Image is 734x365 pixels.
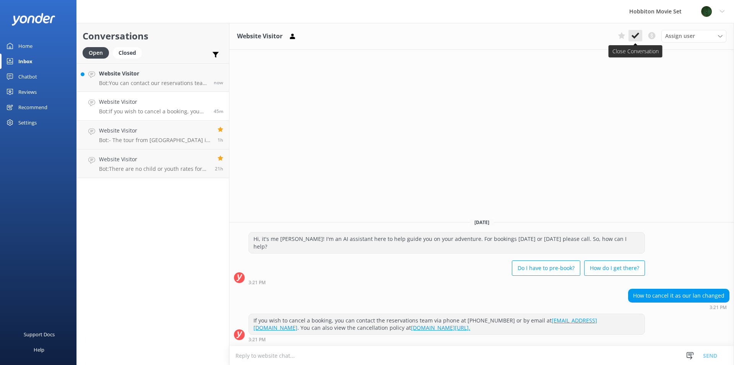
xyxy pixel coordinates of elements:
[99,108,208,115] p: Bot: If you wish to cancel a booking, you can contact the reservations team via phone at [PHONE_N...
[24,327,55,342] div: Support Docs
[83,29,223,43] h2: Conversations
[214,108,223,115] span: Sep 18 2025 03:21pm (UTC +12:00) Pacific/Auckland
[83,47,109,59] div: Open
[99,69,208,78] h4: Website Visitor
[18,115,37,130] div: Settings
[18,100,47,115] div: Recommend
[248,337,645,342] div: Sep 18 2025 03:21pm (UTC +12:00) Pacific/Auckland
[77,92,229,121] a: Website VisitorBot:If you wish to cancel a booking, you can contact the reservations team via pho...
[99,80,208,87] p: Bot: You can contact our reservations team via phone during business hours on [PHONE_NUMBER].
[34,342,44,357] div: Help
[18,54,32,69] div: Inbox
[215,165,223,172] span: Sep 17 2025 06:38pm (UTC +12:00) Pacific/Auckland
[661,30,726,42] div: Assign User
[99,126,212,135] h4: Website Visitor
[113,48,146,57] a: Closed
[99,98,208,106] h4: Website Visitor
[512,260,580,276] button: Do I have to pre-book?
[99,137,212,144] p: Bot: - The tour from [GEOGRAPHIC_DATA] i-SITE includes transport to and from [GEOGRAPHIC_DATA], w...
[584,260,645,276] button: How do I get there?
[628,304,729,310] div: Sep 18 2025 03:21pm (UTC +12:00) Pacific/Auckland
[113,47,142,59] div: Closed
[701,6,712,17] img: 34-1625720359.png
[99,155,209,164] h4: Website Visitor
[237,31,283,41] h3: Website Visitor
[18,69,37,84] div: Chatbot
[411,324,470,331] a: [DOMAIN_NAME][URL].
[218,137,223,143] span: Sep 18 2025 02:25pm (UTC +12:00) Pacific/Auckland
[248,280,645,285] div: Sep 18 2025 03:21pm (UTC +12:00) Pacific/Auckland
[710,305,727,310] strong: 3:21 PM
[470,219,494,226] span: [DATE]
[248,280,266,285] strong: 3:21 PM
[214,79,223,86] span: Sep 18 2025 04:06pm (UTC +12:00) Pacific/Auckland
[77,121,229,149] a: Website VisitorBot:- The tour from [GEOGRAPHIC_DATA] i-SITE includes transport to and from [GEOGR...
[628,289,729,302] div: How to cancel it as our lan changed
[249,232,645,253] div: Hi, it's me [PERSON_NAME]! I'm an AI assistant here to help guide you on your adventure. For book...
[83,48,113,57] a: Open
[249,314,645,334] div: If you wish to cancel a booking, you can contact the reservations team via phone at [PHONE_NUMBER...
[665,32,695,40] span: Assign user
[253,317,597,332] a: [EMAIL_ADDRESS][DOMAIN_NAME]
[99,165,209,172] p: Bot: There are no child or youth rates for International Hobbit Day. The ticket price is $320 per...
[248,337,266,342] strong: 3:21 PM
[11,13,55,26] img: yonder-white-logo.png
[18,38,32,54] div: Home
[77,149,229,178] a: Website VisitorBot:There are no child or youth rates for International Hobbit Day. The ticket pri...
[18,84,37,100] div: Reviews
[77,63,229,92] a: Website VisitorBot:You can contact our reservations team via phone during business hours on [PHON...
